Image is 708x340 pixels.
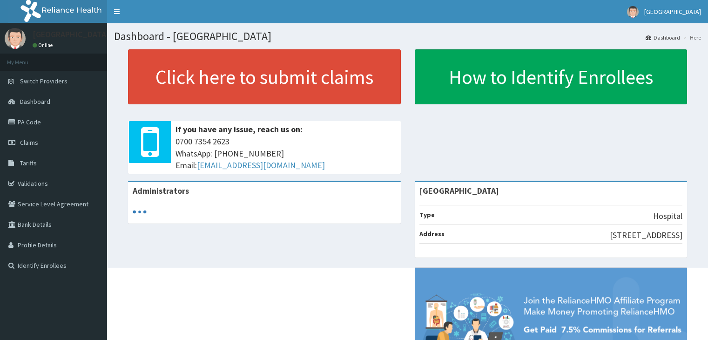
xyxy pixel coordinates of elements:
span: Switch Providers [20,77,67,85]
span: Claims [20,138,38,147]
span: 0700 7354 2623 WhatsApp: [PHONE_NUMBER] Email: [175,136,396,171]
svg: audio-loading [133,205,147,219]
a: Dashboard [646,34,680,41]
img: User Image [627,6,639,18]
span: Dashboard [20,97,50,106]
b: Address [419,230,445,238]
a: How to Identify Enrollees [415,49,688,104]
span: [GEOGRAPHIC_DATA] [644,7,701,16]
strong: [GEOGRAPHIC_DATA] [419,185,499,196]
p: Hospital [653,210,682,222]
b: If you have any issue, reach us on: [175,124,303,135]
span: Tariffs [20,159,37,167]
a: Click here to submit claims [128,49,401,104]
img: User Image [5,28,26,49]
a: [EMAIL_ADDRESS][DOMAIN_NAME] [197,160,325,170]
p: [STREET_ADDRESS] [610,229,682,241]
b: Type [419,211,435,219]
li: Here [681,34,701,41]
p: [GEOGRAPHIC_DATA] [33,30,109,39]
a: Online [33,42,55,48]
h1: Dashboard - [GEOGRAPHIC_DATA] [114,30,701,42]
b: Administrators [133,185,189,196]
